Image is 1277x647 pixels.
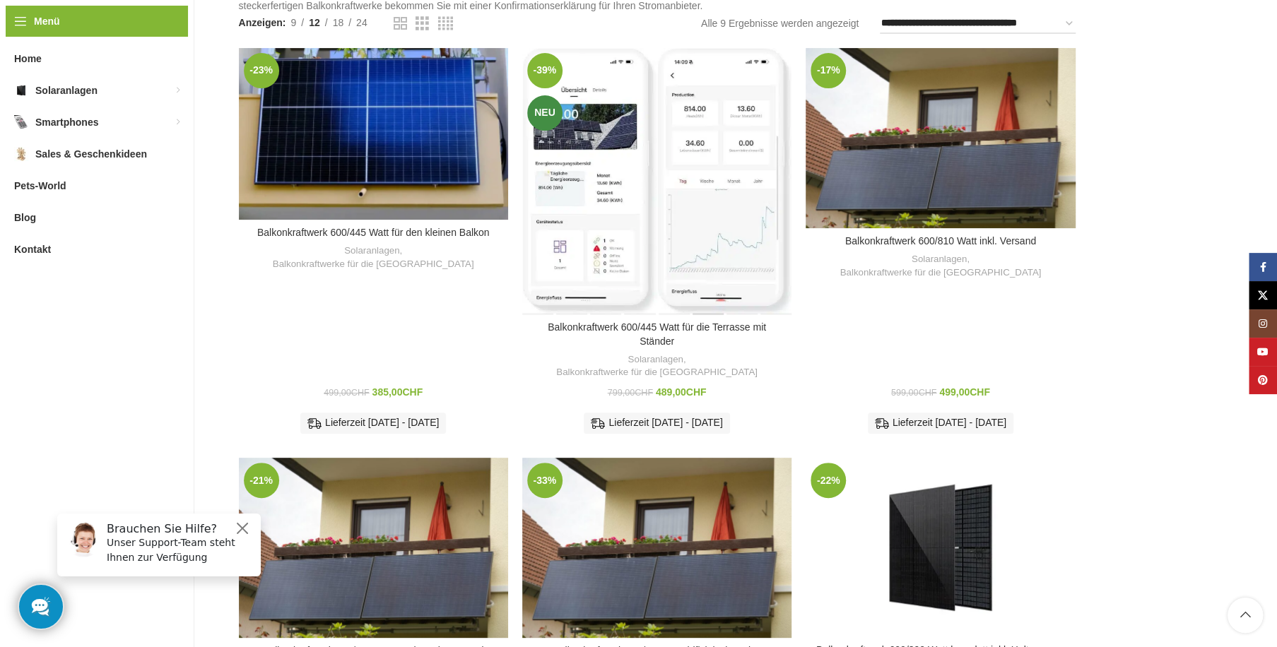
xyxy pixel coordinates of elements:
img: Sales & Geschenkideen [14,147,28,161]
a: Pinterest Social Link [1249,366,1277,394]
a: Balkonkraftwerk 600/445 Watt für den kleinen Balkon [239,48,508,220]
a: Balkonkraftwerke für die [GEOGRAPHIC_DATA] [273,258,474,271]
span: 9 [290,17,296,28]
span: -33% [527,463,563,498]
a: Solaranlagen [344,244,399,258]
span: Smartphones [35,109,98,135]
bdi: 385,00 [372,386,423,398]
span: Home [14,46,42,71]
a: Balkonkraftwerk 600/890 Watt komplett inkl. Halterungen inkl. Lieferung [806,458,1075,637]
span: CHF [686,386,707,398]
div: , [246,244,501,271]
span: -22% [811,463,846,498]
img: Solaranlagen [14,83,28,97]
a: Scroll to top button [1228,598,1263,633]
span: Kontakt [14,237,51,262]
bdi: 499,00 [939,386,990,398]
div: Lieferzeit [DATE] - [DATE] [300,412,446,434]
span: Solaranlagen [35,78,98,103]
span: CHF [970,386,990,398]
p: Unser Support-Team steht Ihnen zur Verfügung [61,33,206,63]
a: Solaranlagen [912,253,967,266]
span: 18 [333,17,344,28]
span: 24 [356,17,367,28]
span: Anzeigen [239,15,286,30]
a: Balkonkraftwerk 600/810 Watt inkl. Versand [845,235,1036,247]
a: YouTube Social Link [1249,338,1277,366]
a: Facebook Social Link [1249,253,1277,281]
a: Balkonkraftwerke für die [GEOGRAPHIC_DATA] [840,266,1041,280]
img: Customer service [20,20,55,55]
a: Balkonkraftwerk 600/820 Watt starke Leistung und höchste Qualität [239,458,508,638]
a: Balkonkraftwerke für die [GEOGRAPHIC_DATA] [556,366,758,379]
div: , [813,253,1068,279]
a: Rasteransicht 2 [394,15,407,32]
a: Balkonkraftwerk 600/890 Watt bificial Glas Glas [522,458,791,638]
div: Lieferzeit [DATE] - [DATE] [868,412,1013,434]
span: CHF [402,386,423,398]
a: X Social Link [1249,281,1277,309]
span: Sales & Geschenkideen [35,141,147,167]
span: CHF [635,388,653,398]
a: Rasteransicht 4 [438,15,453,32]
span: CHF [918,388,936,398]
div: Lieferzeit [DATE] - [DATE] [584,412,729,434]
select: Shop-Reihenfolge [880,13,1075,34]
span: Blog [14,205,36,230]
a: 18 [328,15,349,30]
a: 9 [286,15,301,30]
div: , [529,353,784,379]
p: Alle 9 Ergebnisse werden angezeigt [701,16,859,31]
bdi: 489,00 [656,386,707,398]
a: Balkonkraftwerk 600/445 Watt für die Terrasse mit Ständer [522,48,791,314]
a: Balkonkraftwerk 600/445 Watt für den kleinen Balkon [257,227,490,238]
a: 12 [304,15,325,30]
a: Solaranlagen [628,353,683,367]
button: Close [188,18,205,35]
span: CHF [351,388,370,398]
bdi: 499,00 [324,388,369,398]
span: Menü [34,13,60,29]
span: Neu [527,95,563,131]
span: Pets-World [14,173,66,198]
a: Rasteransicht 3 [416,15,429,32]
h6: Brauchen Sie Hilfe? [61,20,206,33]
span: -39% [527,53,563,88]
a: Balkonkraftwerk 600/810 Watt inkl. Versand [806,48,1075,228]
a: 24 [351,15,372,30]
bdi: 599,00 [891,388,936,398]
a: Instagram Social Link [1249,309,1277,338]
span: -17% [811,53,846,88]
span: 12 [309,17,320,28]
span: -23% [244,53,279,88]
bdi: 799,00 [608,388,653,398]
img: Smartphones [14,115,28,129]
a: Balkonkraftwerk 600/445 Watt für die Terrasse mit Ständer [548,321,766,347]
span: -21% [244,463,279,498]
